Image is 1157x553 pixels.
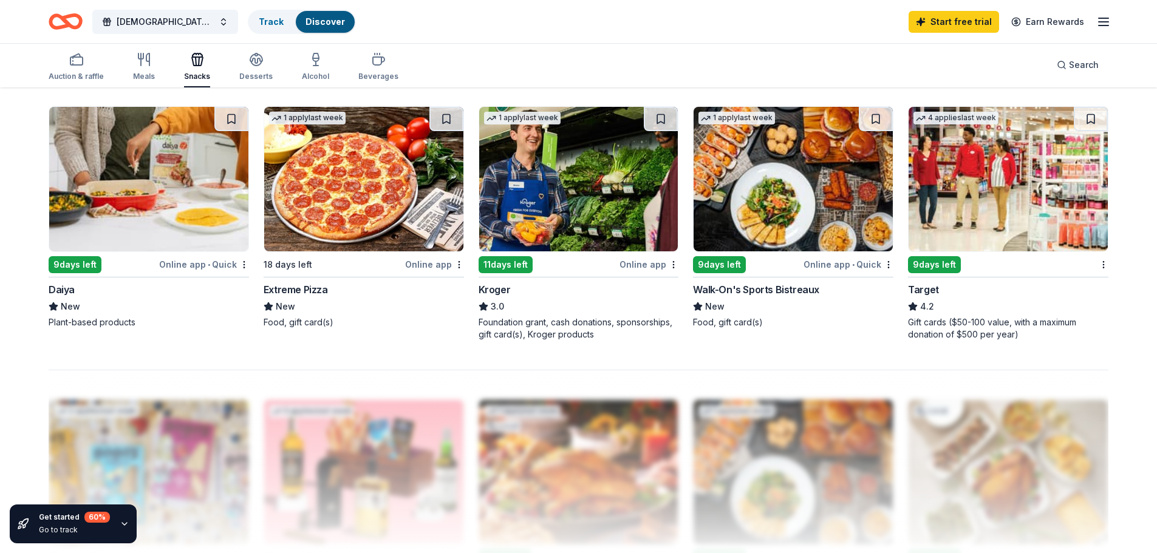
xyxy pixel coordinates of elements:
[264,257,312,272] div: 18 days left
[698,112,775,124] div: 1 apply last week
[479,256,533,273] div: 11 days left
[804,257,893,272] div: Online app Quick
[920,299,934,314] span: 4.2
[1047,53,1108,77] button: Search
[239,47,273,87] button: Desserts
[909,11,999,33] a: Start free trial
[184,47,210,87] button: Snacks
[133,72,155,81] div: Meals
[49,7,83,36] a: Home
[49,106,249,328] a: Image for Daiya9days leftOnline app•QuickDaiyaNewPlant-based products
[49,72,104,81] div: Auction & raffle
[49,282,75,297] div: Daiya
[269,112,346,124] div: 1 apply last week
[908,106,1108,341] a: Image for Target4 applieslast week9days leftTarget4.2Gift cards ($50-100 value, with a maximum do...
[484,112,561,124] div: 1 apply last week
[1069,58,1099,72] span: Search
[693,106,893,328] a: Image for Walk-On's Sports Bistreaux 1 applylast week9days leftOnline app•QuickWalk-On's Sports B...
[49,107,248,251] img: Image for Daiya
[49,256,101,273] div: 9 days left
[619,257,678,272] div: Online app
[302,47,329,87] button: Alcohol
[479,106,679,341] a: Image for Kroger1 applylast week11days leftOnline appKroger3.0Foundation grant, cash donations, s...
[693,256,746,273] div: 9 days left
[264,316,464,328] div: Food, gift card(s)
[908,316,1108,341] div: Gift cards ($50-100 value, with a maximum donation of $500 per year)
[358,72,398,81] div: Beverages
[49,47,104,87] button: Auction & raffle
[117,15,214,29] span: [DEMOGRAPHIC_DATA]'s House of Prayer Annual Fall Festival @ [GEOGRAPHIC_DATA]
[479,316,679,341] div: Foundation grant, cash donations, sponsorships, gift card(s), Kroger products
[61,299,80,314] span: New
[1004,11,1091,33] a: Earn Rewards
[358,47,398,87] button: Beverages
[405,257,464,272] div: Online app
[259,16,284,27] a: Track
[908,282,939,297] div: Target
[276,299,295,314] span: New
[264,107,463,251] img: Image for Extreme Pizza
[39,512,110,523] div: Get started
[133,47,155,87] button: Meals
[239,72,273,81] div: Desserts
[184,72,210,81] div: Snacks
[908,256,961,273] div: 9 days left
[479,107,678,251] img: Image for Kroger
[693,316,893,328] div: Food, gift card(s)
[49,316,249,328] div: Plant-based products
[264,282,328,297] div: Extreme Pizza
[208,260,210,270] span: •
[694,107,893,251] img: Image for Walk-On's Sports Bistreaux
[909,107,1108,251] img: Image for Target
[84,512,110,523] div: 60 %
[913,112,998,124] div: 4 applies last week
[92,10,238,34] button: [DEMOGRAPHIC_DATA]'s House of Prayer Annual Fall Festival @ [GEOGRAPHIC_DATA]
[305,16,345,27] a: Discover
[159,257,249,272] div: Online app Quick
[693,282,819,297] div: Walk-On's Sports Bistreaux
[705,299,725,314] span: New
[479,282,511,297] div: Kroger
[248,10,356,34] button: TrackDiscover
[264,106,464,328] a: Image for Extreme Pizza1 applylast week18 days leftOnline appExtreme PizzaNewFood, gift card(s)
[302,72,329,81] div: Alcohol
[852,260,855,270] span: •
[39,525,110,535] div: Go to track
[491,299,504,314] span: 3.0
